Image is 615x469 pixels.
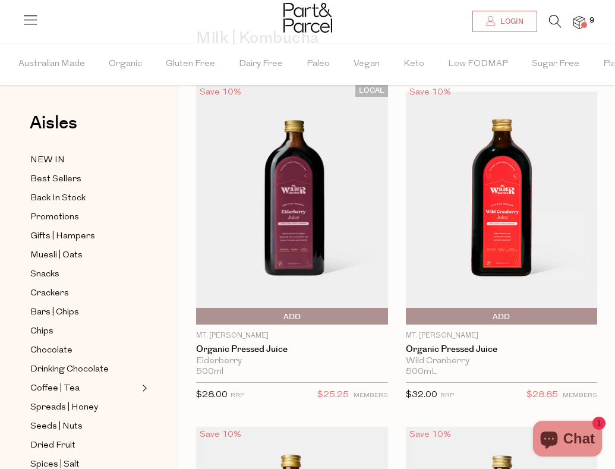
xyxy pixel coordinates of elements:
[30,172,138,187] a: Best Sellers
[406,308,598,325] button: Add To Parcel
[406,92,598,318] img: Organic Pressed Juice
[109,43,142,85] span: Organic
[317,388,349,403] span: $25.25
[406,391,437,399] span: $32.00
[497,17,523,27] span: Login
[354,43,380,85] span: Vegan
[529,421,605,459] inbox-online-store-chat: Shopify online store chat
[30,325,53,339] span: Chips
[30,382,80,396] span: Coffee | Tea
[406,367,437,377] span: 500mL
[196,84,388,324] img: Organic Pressed Juice
[30,153,138,168] a: NEW IN
[526,388,558,403] span: $28.85
[30,401,98,415] span: Spreads | Honey
[30,191,138,206] a: Back In Stock
[30,420,83,434] span: Seeds | Nuts
[30,305,138,320] a: Bars | Chips
[406,344,598,355] a: Organic Pressed Juice
[406,84,455,100] div: Save 10%
[30,306,79,320] span: Bars | Chips
[196,308,388,325] button: Add To Parcel
[196,344,388,355] a: Organic Pressed Juice
[307,43,330,85] span: Paleo
[532,43,579,85] span: Sugar Free
[30,229,95,244] span: Gifts | Hampers
[196,367,223,377] span: 500ml
[30,248,138,263] a: Muesli | Oats
[30,114,77,144] a: Aisles
[573,16,585,29] a: 9
[30,362,138,377] a: Drinking Chocolate
[563,392,597,399] small: MEMBERS
[472,11,537,32] a: Login
[30,210,79,225] span: Promotions
[354,392,388,399] small: MEMBERS
[30,210,138,225] a: Promotions
[30,153,65,168] span: NEW IN
[18,43,85,85] span: Australian Made
[166,43,215,85] span: Gluten Free
[586,15,597,26] span: 9
[196,391,228,399] span: $28.00
[30,438,138,453] a: Dried Fruit
[440,392,454,399] small: RRP
[30,381,138,396] a: Coffee | Tea
[406,356,598,367] div: Wild Cranberry
[30,286,138,301] a: Crackers
[30,267,138,282] a: Snacks
[30,229,138,244] a: Gifts | Hampers
[30,439,75,453] span: Dried Fruit
[283,3,332,33] img: Part&Parcel
[231,392,244,399] small: RRP
[30,267,59,282] span: Snacks
[30,419,138,434] a: Seeds | Nuts
[239,43,283,85] span: Dairy Free
[403,43,424,85] span: Keto
[355,84,388,97] span: LOCAL
[139,381,147,395] button: Expand/Collapse Coffee | Tea
[30,324,138,339] a: Chips
[30,110,77,136] span: Aisles
[196,427,245,443] div: Save 10%
[30,172,81,187] span: Best Sellers
[196,356,388,367] div: Elderberry
[30,191,86,206] span: Back In Stock
[406,330,598,341] p: Mt. [PERSON_NAME]
[30,400,138,415] a: Spreads | Honey
[30,287,69,301] span: Crackers
[448,43,508,85] span: Low FODMAP
[196,84,245,100] div: Save 10%
[406,427,455,443] div: Save 10%
[30,248,83,263] span: Muesli | Oats
[196,330,388,341] p: Mt. [PERSON_NAME]
[30,363,109,377] span: Drinking Chocolate
[30,344,72,358] span: Chocolate
[30,343,138,358] a: Chocolate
